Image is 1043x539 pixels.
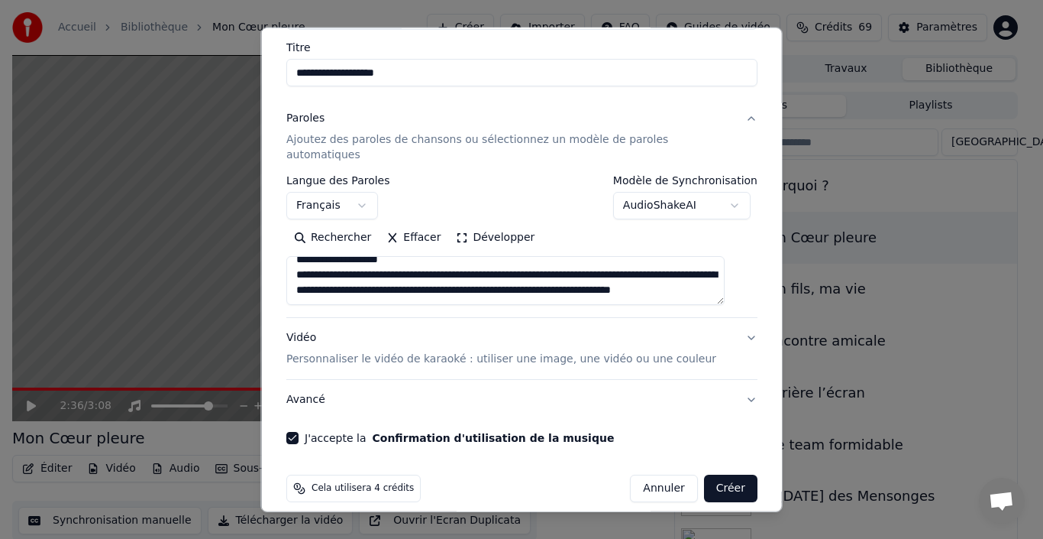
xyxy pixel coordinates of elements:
button: ParolesAjoutez des paroles de chansons ou sélectionnez un modèle de paroles automatiques [286,99,757,175]
p: Ajoutez des paroles de chansons ou sélectionnez un modèle de paroles automatiques [286,132,733,163]
button: VidéoPersonnaliser le vidéo de karaoké : utiliser une image, une vidéo ou une couleur [286,318,757,379]
div: Paroles [286,111,325,126]
button: Créer [703,475,757,502]
label: Langue des Paroles [286,175,390,186]
button: Rechercher [286,226,379,250]
p: Personnaliser le vidéo de karaoké : utiliser une image, une vidéo ou une couleur [286,352,716,367]
div: ParolesAjoutez des paroles de chansons ou sélectionnez un modèle de paroles automatiques [286,175,757,317]
button: Développer [448,226,542,250]
button: J'accepte la [372,433,614,443]
label: Modèle de Synchronisation [612,175,757,186]
button: Annuler [630,475,697,502]
label: J'accepte la [305,433,614,443]
button: Effacer [379,226,448,250]
button: Avancé [286,380,757,420]
label: Titre [286,42,757,53]
span: Cela utilisera 4 crédits [312,482,414,495]
div: Vidéo [286,330,716,367]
